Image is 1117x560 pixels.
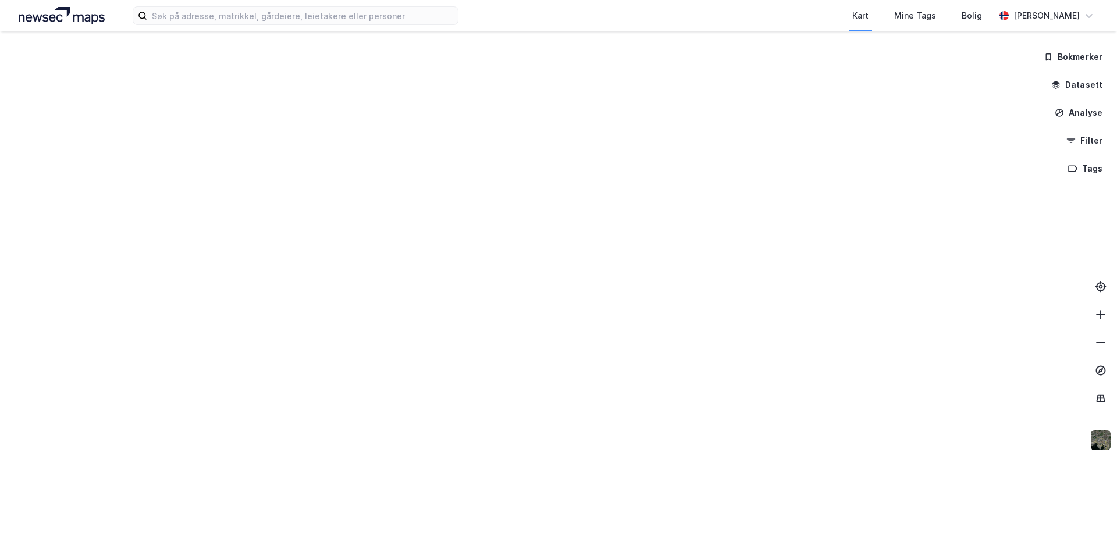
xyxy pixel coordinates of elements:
input: Søk på adresse, matrikkel, gårdeiere, leietakere eller personer [147,7,458,24]
div: Kontrollprogram for chat [1059,504,1117,560]
div: [PERSON_NAME] [1013,9,1080,23]
div: Mine Tags [894,9,936,23]
iframe: Chat Widget [1059,504,1117,560]
div: Bolig [962,9,982,23]
div: Kart [852,9,869,23]
img: logo.a4113a55bc3d86da70a041830d287a7e.svg [19,7,105,24]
